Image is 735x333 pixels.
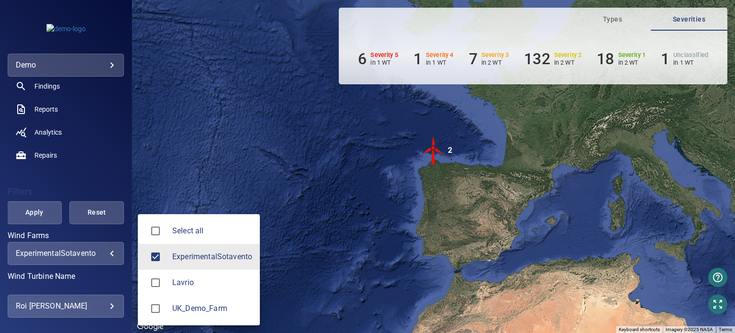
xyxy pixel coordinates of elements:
span: ExperimentalSotavento [172,251,252,263]
span: Lavrio [172,277,252,288]
span: Select all [172,225,252,237]
span: UK_Demo_Farm [172,303,252,314]
div: Wind Farms ExperimentalSotavento [172,251,252,263]
ul: ExperimentalSotavento [138,214,260,325]
span: UK_Demo_Farm [145,299,166,319]
span: ExperimentalSotavento [145,247,166,267]
div: Wind Farms UK_Demo_Farm [172,303,252,314]
span: Lavrio [145,273,166,293]
div: Wind Farms Lavrio [172,277,252,288]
